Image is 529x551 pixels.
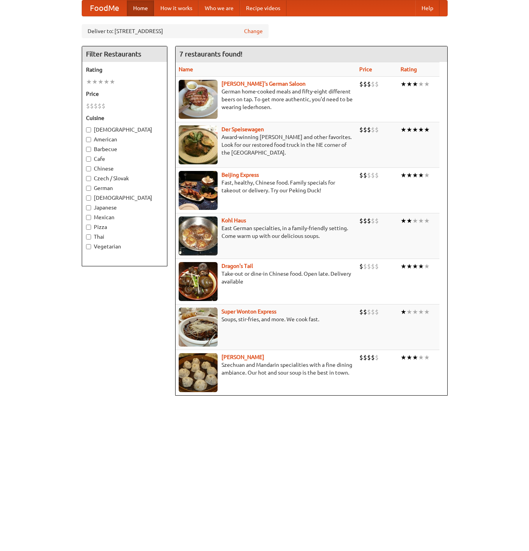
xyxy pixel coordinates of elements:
[94,102,98,110] li: $
[179,361,353,377] p: Szechuan and Mandarin specialities with a fine dining ambiance. Our hot and sour soup is the best...
[418,80,424,88] li: ★
[375,262,379,271] li: $
[244,27,263,35] a: Change
[86,215,91,220] input: Mexican
[406,353,412,362] li: ★
[179,270,353,285] p: Take-out or dine-in Chinese food. Open late. Delivery available
[424,171,430,180] li: ★
[179,308,218,347] img: superwonton.jpg
[86,90,163,98] h5: Price
[406,217,412,225] li: ★
[371,262,375,271] li: $
[367,125,371,134] li: $
[424,353,430,362] li: ★
[401,308,406,316] li: ★
[412,217,418,225] li: ★
[418,353,424,362] li: ★
[104,77,109,86] li: ★
[221,308,276,315] a: Super Wonton Express
[221,126,264,132] a: Der Speisewagen
[86,184,163,192] label: German
[86,126,163,134] label: [DEMOGRAPHIC_DATA]
[418,125,424,134] li: ★
[359,217,363,225] li: $
[363,125,367,134] li: $
[86,194,163,202] label: [DEMOGRAPHIC_DATA]
[179,171,218,210] img: beijing.jpg
[367,171,371,180] li: $
[406,262,412,271] li: ★
[98,102,102,110] li: $
[154,0,199,16] a: How it works
[406,80,412,88] li: ★
[401,353,406,362] li: ★
[86,244,91,249] input: Vegetarian
[221,263,253,269] b: Dragon's Tail
[401,80,406,88] li: ★
[179,217,218,255] img: kohlhaus.jpg
[86,166,91,171] input: Chinese
[363,308,367,316] li: $
[359,66,372,72] a: Price
[401,217,406,225] li: ★
[359,80,363,88] li: $
[86,137,91,142] input: American
[179,88,353,111] p: German home-cooked meals and fifty-eight different beers on tap. To get more authentic, you'd nee...
[406,308,412,316] li: ★
[86,205,91,210] input: Japanese
[363,353,367,362] li: $
[221,172,259,178] a: Beijing Express
[86,147,91,152] input: Barbecue
[371,125,375,134] li: $
[221,217,246,224] b: Kohl Haus
[367,80,371,88] li: $
[375,217,379,225] li: $
[86,165,163,173] label: Chinese
[412,125,418,134] li: ★
[240,0,286,16] a: Recipe videos
[375,125,379,134] li: $
[363,262,367,271] li: $
[424,262,430,271] li: ★
[401,66,417,72] a: Rating
[367,308,371,316] li: $
[86,213,163,221] label: Mexican
[86,157,91,162] input: Cafe
[86,102,90,110] li: $
[424,308,430,316] li: ★
[363,171,367,180] li: $
[412,171,418,180] li: ★
[412,353,418,362] li: ★
[367,353,371,362] li: $
[371,308,375,316] li: $
[371,353,375,362] li: $
[424,80,430,88] li: ★
[412,308,418,316] li: ★
[86,243,163,250] label: Vegetarian
[86,176,91,181] input: Czech / Slovak
[86,114,163,122] h5: Cuisine
[179,224,353,240] p: East German specialties, in a family-friendly setting. Come warm up with our delicious soups.
[102,102,105,110] li: $
[86,195,91,201] input: [DEMOGRAPHIC_DATA]
[359,171,363,180] li: $
[406,171,412,180] li: ★
[367,217,371,225] li: $
[86,234,91,239] input: Thai
[179,125,218,164] img: speisewagen.jpg
[424,217,430,225] li: ★
[86,136,163,143] label: American
[424,125,430,134] li: ★
[412,262,418,271] li: ★
[109,77,115,86] li: ★
[98,77,104,86] li: ★
[375,171,379,180] li: $
[86,155,163,163] label: Cafe
[359,353,363,362] li: $
[359,308,363,316] li: $
[415,0,439,16] a: Help
[179,66,193,72] a: Name
[82,46,167,62] h4: Filter Restaurants
[86,204,163,211] label: Japanese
